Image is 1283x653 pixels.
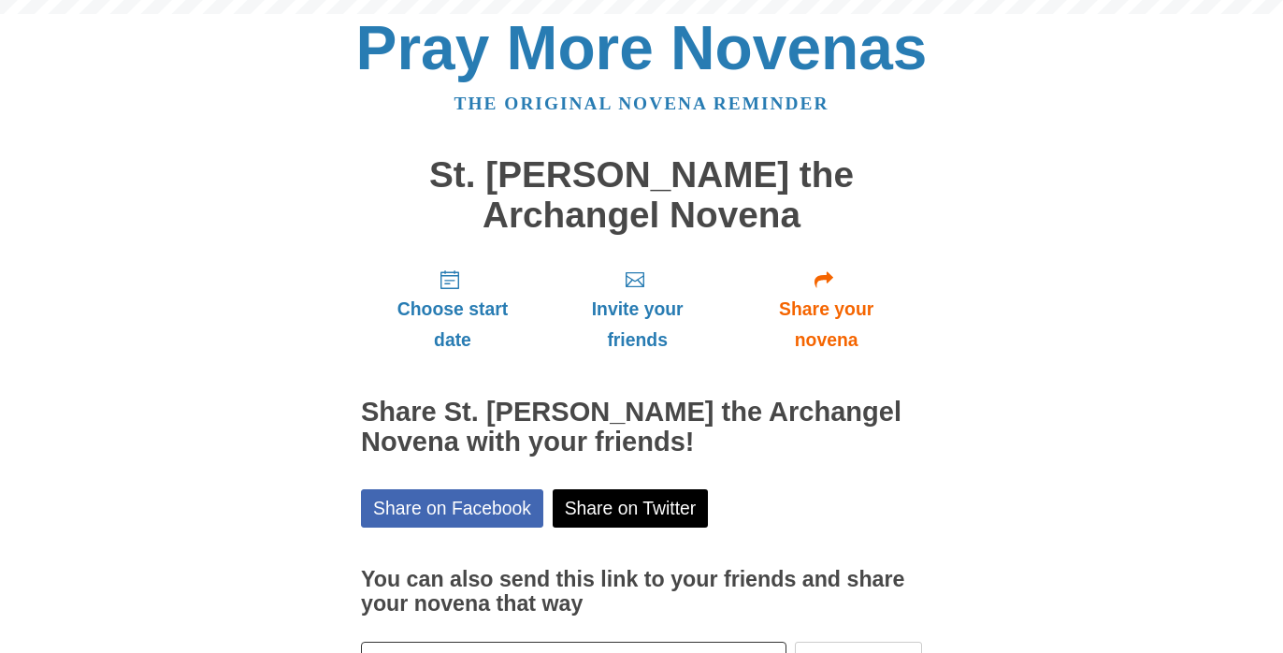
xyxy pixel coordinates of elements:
span: Choose start date [380,294,526,356]
h2: Share St. [PERSON_NAME] the Archangel Novena with your friends! [361,398,922,457]
a: Pray More Novenas [356,13,928,82]
h3: You can also send this link to your friends and share your novena that way [361,568,922,616]
a: Share on Twitter [553,489,709,528]
span: Share your novena [749,294,903,356]
a: Share your novena [730,254,922,365]
a: Share on Facebook [361,489,543,528]
a: Invite your friends [544,254,730,365]
a: The original novena reminder [454,94,829,113]
a: Choose start date [361,254,544,365]
span: Invite your friends [563,294,712,356]
h1: St. [PERSON_NAME] the Archangel Novena [361,155,922,235]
